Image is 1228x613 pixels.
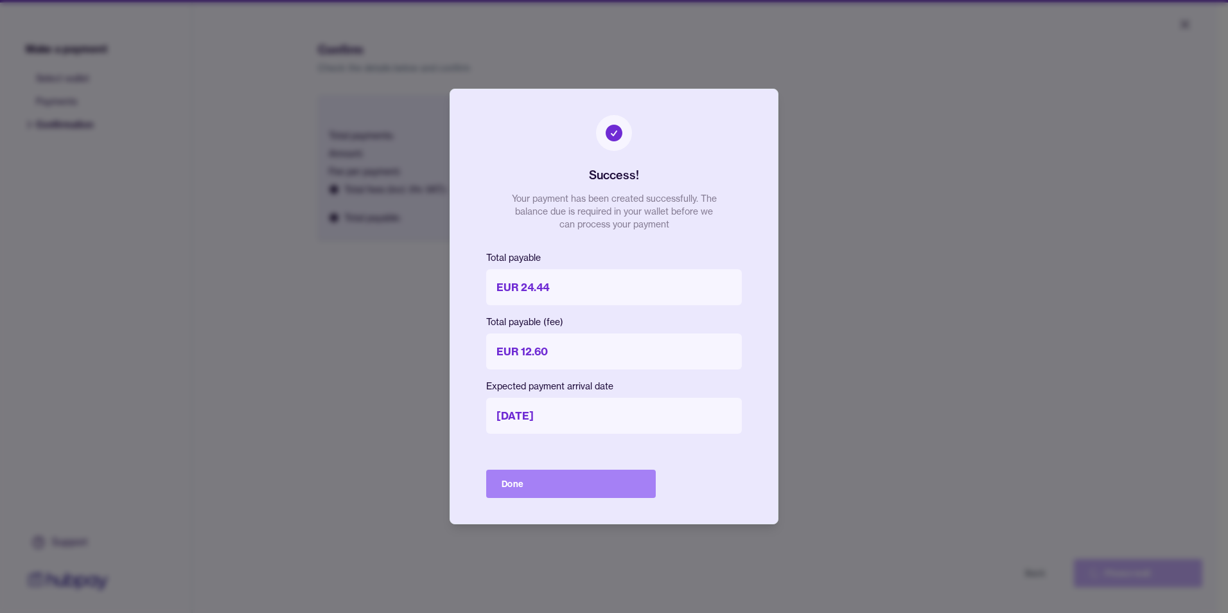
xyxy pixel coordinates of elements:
[486,380,742,393] p: Expected payment arrival date
[486,251,742,264] p: Total payable
[511,192,717,231] p: Your payment has been created successfully. The balance due is required in your wallet before we ...
[486,398,742,434] p: [DATE]
[486,315,742,328] p: Total payable (fee)
[589,166,639,184] h2: Success!
[486,269,742,305] p: EUR 24.44
[486,333,742,369] p: EUR 12.60
[486,470,656,498] button: Done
